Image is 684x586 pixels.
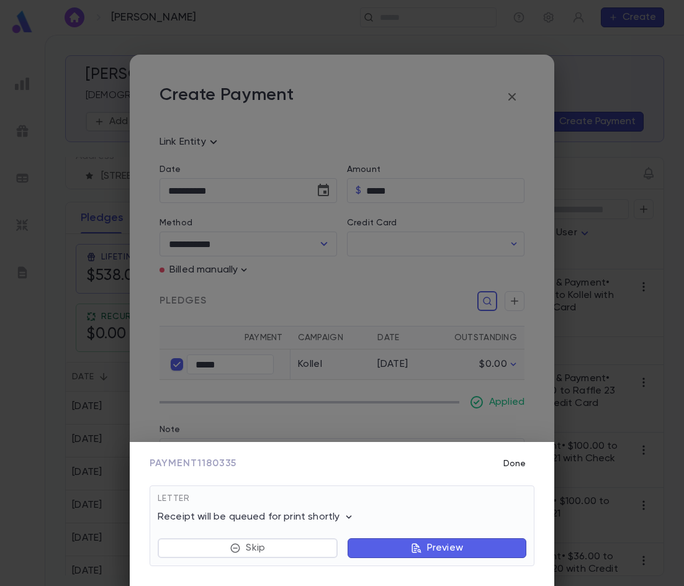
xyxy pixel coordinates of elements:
p: Skip [246,542,265,554]
div: Letter [158,494,526,511]
button: Preview [348,538,526,558]
span: Payment 1180335 [150,458,236,470]
button: Done [495,452,534,476]
button: Skip [158,538,338,558]
p: Receipt will be queued for print shortly [158,511,355,523]
p: Preview [427,542,463,554]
